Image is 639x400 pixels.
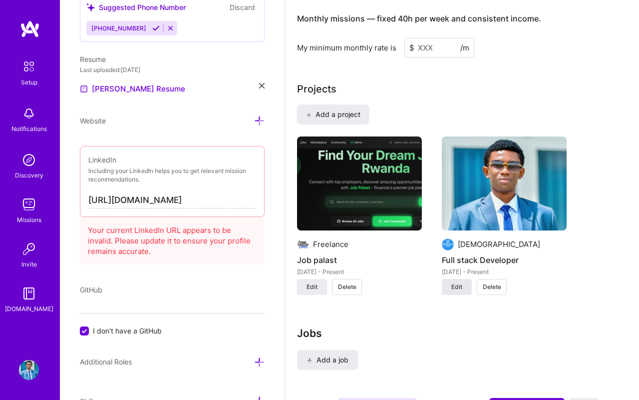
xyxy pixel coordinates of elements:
[167,24,174,32] i: Reject
[460,42,469,53] span: /m
[21,259,37,269] div: Invite
[18,56,39,77] img: setup
[259,83,265,88] i: icon Close
[80,85,88,93] img: Resume
[5,303,53,314] div: [DOMAIN_NAME]
[227,1,258,13] button: Discard
[297,136,422,230] img: Job palast
[297,266,422,277] div: [DATE] - Present
[80,83,185,95] a: [PERSON_NAME] Resume
[442,136,567,230] img: Full stack Developer
[19,239,39,259] img: Invite
[307,282,318,291] span: Edit
[91,24,146,32] span: [PHONE_NUMBER]
[442,238,454,250] img: Company logo
[19,103,39,123] img: bell
[458,239,540,249] div: [DEMOGRAPHIC_DATA]
[306,112,312,118] i: icon PlusBlack
[313,239,348,249] div: Freelance
[19,194,39,214] img: teamwork
[19,283,39,303] img: guide book
[297,253,422,266] h4: Job palast
[297,350,358,370] button: Add a job
[483,282,501,291] span: Delete
[11,123,47,134] div: Notifications
[19,360,39,380] img: User Avatar
[297,81,336,96] div: Projects
[80,357,132,366] span: Additional Roles
[307,355,348,365] span: Add a job
[297,81,336,96] div: Add projects you've worked on
[409,42,414,53] span: $
[297,327,607,339] h3: Jobs
[297,104,369,124] button: Add a project
[21,77,37,87] div: Setup
[20,20,40,38] img: logo
[86,2,186,12] div: Suggested Phone Number
[297,14,541,23] h4: Monthly missions — fixed 40h per week and consistent income.
[442,266,567,277] div: [DATE] - Present
[307,357,313,363] i: icon PlusBlack
[442,253,567,266] h4: Full stack Developer
[15,170,43,180] div: Discovery
[88,155,116,164] span: LinkedIn
[80,55,106,63] span: Resume
[451,282,462,291] span: Edit
[297,238,309,250] img: Company logo
[86,3,95,11] i: icon SuggestedTeams
[404,38,474,57] input: XXX
[297,42,396,53] div: My minimum monthly rate is
[16,360,41,380] a: User Avatar
[297,279,327,295] button: Edit
[80,64,265,75] div: Last uploaded: [DATE]
[80,285,102,294] span: GitHub
[152,24,160,32] i: Accept
[442,279,472,295] button: Edit
[306,109,360,119] span: Add a project
[332,279,362,295] button: Delete
[477,279,507,295] button: Delete
[338,282,356,291] span: Delete
[80,213,265,264] div: Your current LinkedIn URL appears to be invalid. Please update it to ensure your profile remains ...
[88,167,256,184] p: Including your LinkedIn helps you to get relevant mission recommendations.
[80,116,106,125] span: Website
[19,150,39,170] img: discovery
[17,214,41,225] div: Missions
[93,325,162,336] span: I don't have a GitHub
